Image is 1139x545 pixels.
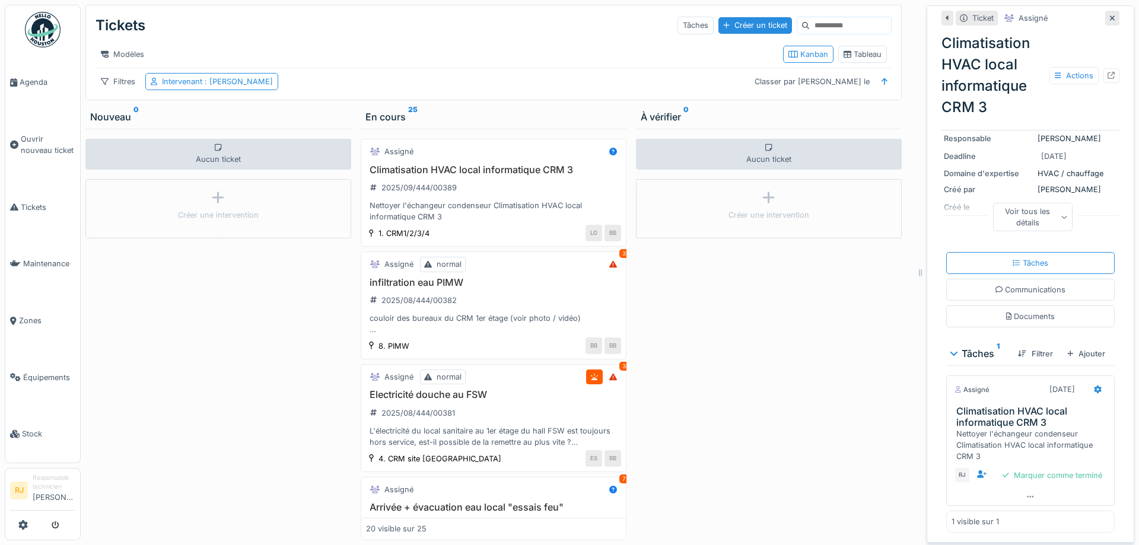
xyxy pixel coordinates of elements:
[23,258,75,269] span: Maintenance
[96,73,141,90] div: Filtres
[437,259,462,270] div: normal
[677,17,714,34] div: Tâches
[641,110,897,124] div: À vérifier
[381,182,457,193] div: 2025/09/444/00389
[366,502,621,513] h3: Arrivée + évacuation eau local "essais feu"
[1041,151,1067,162] div: [DATE]
[21,202,75,213] span: Tickets
[5,292,80,349] a: Zones
[683,110,689,124] sup: 0
[5,179,80,236] a: Tickets
[586,337,602,354] div: BB
[366,200,621,222] div: Nettoyer l'échangeur condenseur Climatisation HVAC local informatique CRM 3
[381,295,457,306] div: 2025/08/444/00382
[998,467,1107,483] div: Marquer comme terminé
[5,235,80,292] a: Maintenance
[365,110,622,124] div: En cours
[381,407,455,419] div: 2025/08/444/00381
[23,372,75,383] span: Équipements
[96,46,149,63] div: Modèles
[366,425,621,448] div: L'électricité du local sanitaire au 1er étage du hall FSW est toujours hors service, est-il possi...
[844,49,882,60] div: Tableau
[944,184,1033,195] div: Créé par
[408,110,418,124] sup: 25
[85,139,351,170] div: Aucun ticket
[944,151,1033,162] div: Deadline
[952,516,999,527] div: 1 visible sur 1
[5,111,80,179] a: Ouvrir nouveau ticket
[10,473,75,511] a: RJ Responsable technicien[PERSON_NAME]
[384,371,413,383] div: Assigné
[954,467,971,483] div: RJ
[1006,311,1055,322] div: Documents
[619,474,629,483] div: 7
[178,209,259,221] div: Créer une intervention
[1013,346,1057,362] div: Filtrer
[972,12,994,24] div: Ticket
[944,184,1117,195] div: [PERSON_NAME]
[21,133,75,156] span: Ouvrir nouveau ticket
[437,371,462,383] div: normal
[366,277,621,288] h3: infiltration eau PIMW
[586,225,602,241] div: LG
[33,473,75,492] div: Responsable technicien
[1013,257,1048,269] div: Tâches
[33,473,75,508] li: [PERSON_NAME]
[941,33,1119,118] div: Climatisation HVAC local informatique CRM 3
[749,73,875,90] div: Classer par [PERSON_NAME] le
[202,77,273,86] span: : [PERSON_NAME]
[22,428,75,439] span: Stock
[378,453,501,464] div: 4. CRM site [GEOGRAPHIC_DATA]
[605,450,621,467] div: BB
[5,54,80,111] a: Agenda
[997,346,1000,361] sup: 1
[5,349,80,406] a: Équipements
[954,385,990,395] div: Assigné
[384,146,413,157] div: Assigné
[25,12,61,47] img: Badge_color-CXgf-gQk.svg
[586,450,602,467] div: ES
[96,10,145,41] div: Tickets
[162,76,273,87] div: Intervenant
[378,228,429,239] div: 1. CRM1/2/3/4
[384,259,413,270] div: Assigné
[605,225,621,241] div: BB
[944,133,1033,144] div: Responsable
[384,484,413,495] div: Assigné
[90,110,346,124] div: Nouveau
[956,428,1109,463] div: Nettoyer l'échangeur condenseur Climatisation HVAC local informatique CRM 3
[718,17,792,33] div: Créer un ticket
[1019,12,1048,24] div: Assigné
[956,406,1109,428] h3: Climatisation HVAC local informatique CRM 3
[636,139,902,170] div: Aucun ticket
[1049,67,1099,84] div: Actions
[19,315,75,326] span: Zones
[951,346,1008,361] div: Tâches
[993,202,1073,231] div: Voir tous les détails
[605,337,621,354] div: BB
[366,164,621,176] h3: Climatisation HVAC local informatique CRM 3
[1049,384,1075,395] div: [DATE]
[728,209,809,221] div: Créer une intervention
[133,110,139,124] sup: 0
[5,406,80,463] a: Stock
[366,389,621,400] h3: Electricité douche au FSW
[619,362,629,371] div: 3
[944,168,1033,179] div: Domaine d'expertise
[1062,346,1110,362] div: Ajouter
[366,524,427,535] div: 20 visible sur 25
[944,168,1117,179] div: HVAC / chauffage
[788,49,828,60] div: Kanban
[995,284,1066,295] div: Communications
[619,249,629,258] div: 3
[20,77,75,88] span: Agenda
[378,340,409,352] div: 8. PIMW
[10,482,28,499] li: RJ
[366,313,621,335] div: couloir des bureaux du CRM 1er étage (voir photo / vidéo) Bonjour Luc, Suite à notre dernière dis...
[944,133,1117,144] div: [PERSON_NAME]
